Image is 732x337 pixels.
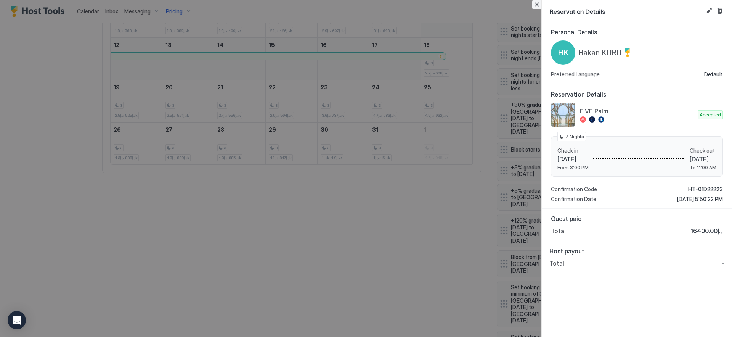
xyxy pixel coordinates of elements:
[551,227,566,235] span: Total
[580,107,695,115] span: FIVE Palm
[8,311,26,329] div: Open Intercom Messenger
[551,196,596,203] span: Confirmation Date
[551,186,597,193] span: Confirmation Code
[557,155,589,163] span: [DATE]
[551,103,575,127] div: listing image
[557,147,589,154] span: Check in
[551,71,600,78] span: Preferred Language
[705,6,714,15] button: Edit reservation
[700,111,721,118] span: Accepted
[677,196,723,203] span: [DATE] 5:50:22 PM
[715,6,724,15] button: Cancel reservation
[558,47,568,58] span: HK
[565,133,584,140] span: 7 Nights
[690,164,716,170] span: To 11:00 AM
[578,48,621,58] span: Hakan KURU
[690,155,716,163] span: [DATE]
[690,227,723,235] span: د.إ16400.00
[690,147,716,154] span: Check out
[557,164,589,170] span: From 3:00 PM
[704,71,723,78] span: Default
[551,90,723,98] span: Reservation Details
[549,6,703,16] span: Reservation Details
[549,260,564,267] span: Total
[551,28,723,36] span: Personal Details
[688,186,723,193] span: HT-01D22223
[722,260,724,267] span: -
[551,215,723,223] span: Guest paid
[549,247,724,255] span: Host payout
